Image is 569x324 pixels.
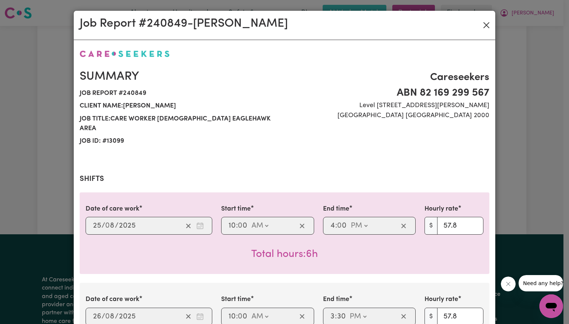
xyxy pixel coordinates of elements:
span: Job report # 240849 [80,87,280,100]
span: / [102,222,105,230]
span: / [102,313,105,321]
h2: Summary [80,70,280,84]
label: End time [323,295,349,304]
button: Clear date [183,311,194,322]
button: Enter the date of care work [194,311,206,322]
label: Hourly rate [425,204,458,214]
input: -- [228,311,236,322]
span: Job title: Care worker [DEMOGRAPHIC_DATA] eaglehawk area [80,113,280,135]
label: Date of care work [86,204,139,214]
span: $ [425,217,437,235]
label: Start time [221,204,251,214]
label: End time [323,204,349,214]
input: ---- [119,220,136,231]
input: ---- [119,311,136,322]
label: Hourly rate [425,295,458,304]
input: -- [106,220,115,231]
iframe: Message from company [519,275,563,291]
button: Close [480,19,492,31]
input: -- [337,311,346,322]
span: [GEOGRAPHIC_DATA] [GEOGRAPHIC_DATA] 2000 [289,111,489,120]
span: : [236,222,238,230]
label: Date of care work [86,295,139,304]
iframe: Close message [501,277,516,291]
input: -- [330,311,335,322]
button: Enter the date of care work [194,220,206,231]
span: 0 [238,313,242,320]
img: Careseekers logo [80,50,170,57]
span: Careseekers [289,70,489,85]
span: 0 [105,313,110,320]
input: -- [337,220,347,231]
span: 0 [337,222,342,229]
span: 0 [238,222,242,229]
input: -- [238,220,248,231]
iframe: Button to launch messaging window [539,294,563,318]
h2: Job Report # 240849 - [PERSON_NAME] [80,17,288,31]
span: / [115,222,119,230]
span: : [335,222,337,230]
input: -- [93,311,102,322]
button: Clear date [183,220,194,231]
input: -- [330,220,335,231]
span: Job ID: # 13099 [80,135,280,148]
input: -- [238,311,248,322]
label: Start time [221,295,251,304]
span: Client name: [PERSON_NAME] [80,100,280,112]
span: Need any help? [4,5,45,11]
span: Level [STREET_ADDRESS][PERSON_NAME] [289,101,489,110]
span: Total hours worked: 6 hours [251,249,318,259]
span: : [335,313,337,321]
input: -- [228,220,236,231]
input: -- [106,311,115,322]
span: : [236,313,238,321]
span: ABN 82 169 299 567 [289,85,489,101]
span: / [115,313,119,321]
h2: Shifts [80,175,489,184]
input: -- [93,220,102,231]
span: 0 [105,222,110,229]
